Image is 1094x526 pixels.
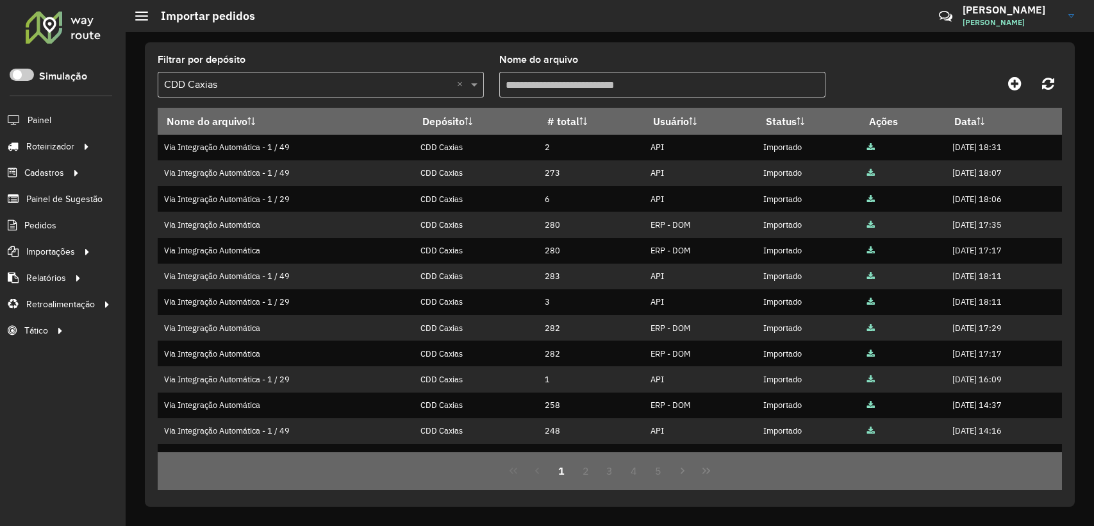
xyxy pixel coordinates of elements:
td: API [644,264,757,289]
th: Ações [860,108,946,135]
span: Relatórios [26,271,66,285]
td: API [644,135,757,160]
a: Arquivo completo [867,271,875,282]
td: 258 [538,393,644,418]
span: Painel de Sugestão [26,192,103,206]
a: Arquivo completo [867,167,875,178]
td: CDD Caxias [413,418,538,444]
button: 5 [646,459,670,483]
span: Roteirizador [26,140,74,153]
td: [DATE] 18:06 [946,186,1062,212]
td: Importado [757,186,860,212]
span: Tático [24,324,48,337]
span: Cadastros [24,166,64,180]
label: Simulação [39,69,87,84]
td: 248 [538,418,644,444]
td: ERP - DOM [644,341,757,366]
td: Importado [757,315,860,341]
td: 280 [538,238,644,264]
td: Importado [757,135,860,160]
th: Nome do arquivo [158,108,413,135]
th: Usuário [644,108,757,135]
td: [DATE] 18:11 [946,289,1062,315]
td: CDD Caxias [413,444,538,470]
span: [PERSON_NAME] [963,17,1059,28]
td: 2 [538,135,644,160]
span: Importações [26,245,75,259]
a: Arquivo completo [867,374,875,385]
td: Importado [757,393,860,418]
td: Via Integração Automática - 1 / 49 [158,264,413,289]
td: 10 [538,444,644,470]
td: CDD Caxias [413,264,538,289]
a: Contato Rápido [932,3,959,30]
td: Via Integração Automática - 1 / 29 [158,289,413,315]
a: Arquivo completo [867,452,875,462]
td: ERP - DOM [644,212,757,237]
td: ERP - DOM [644,238,757,264]
label: Filtrar por depósito [158,52,245,67]
td: CDD Caxias [413,341,538,366]
td: [DATE] 17:17 [946,341,1062,366]
td: CDD Caxias [413,238,538,264]
td: API [644,444,757,470]
a: Arquivo completo [867,245,875,256]
a: Arquivo completo [867,348,875,359]
td: Via Integração Automática [158,238,413,264]
td: [DATE] 17:29 [946,315,1062,341]
td: ERP - DOM [644,315,757,341]
button: 3 [598,459,622,483]
span: Clear all [457,77,468,92]
td: Via Integração Automática - 1 / 29 [158,366,413,392]
a: Arquivo completo [867,323,875,334]
td: API [644,366,757,392]
td: [DATE] 17:35 [946,212,1062,237]
td: Via Integração Automática [158,212,413,237]
a: Arquivo completo [867,425,875,436]
td: Via Integração Automática - 1 / 29 [158,186,413,212]
button: 2 [574,459,598,483]
span: Retroalimentação [26,298,95,311]
th: # total [538,108,644,135]
td: 1 [538,366,644,392]
td: CDD Caxias [413,212,538,237]
td: Importado [757,212,860,237]
td: Importado [757,289,860,315]
td: CDD Caxias [413,186,538,212]
td: Importado [757,418,860,444]
a: Arquivo completo [867,194,875,205]
a: Arquivo completo [867,219,875,230]
td: API [644,289,757,315]
td: CDD Caxias [413,366,538,392]
td: Via Integração Automática - 1 / 49 [158,160,413,186]
td: API [644,418,757,444]
td: [DATE] 18:31 [946,135,1062,160]
td: 282 [538,341,644,366]
td: Via Integração Automática [158,341,413,366]
td: [DATE] 17:17 [946,238,1062,264]
button: 1 [549,459,574,483]
td: Importado [757,341,860,366]
h3: [PERSON_NAME] [963,4,1059,16]
td: Via Integração Automática [158,393,413,418]
td: [DATE] 14:16 [946,418,1062,444]
td: Importado [757,238,860,264]
th: Status [757,108,860,135]
td: [DATE] 18:07 [946,160,1062,186]
td: 273 [538,160,644,186]
label: Nome do arquivo [499,52,578,67]
td: 6 [538,186,644,212]
td: Importado [757,366,860,392]
td: CDD Caxias [413,393,538,418]
td: ERP - DOM [644,393,757,418]
td: CDD Caxias [413,160,538,186]
button: Next Page [670,459,695,483]
td: API [644,186,757,212]
td: Via Integração Automática [158,315,413,341]
td: API [644,160,757,186]
td: [DATE] 14:16 [946,444,1062,470]
th: Depósito [413,108,538,135]
td: Importado [757,160,860,186]
span: Painel [28,114,51,127]
td: 280 [538,212,644,237]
